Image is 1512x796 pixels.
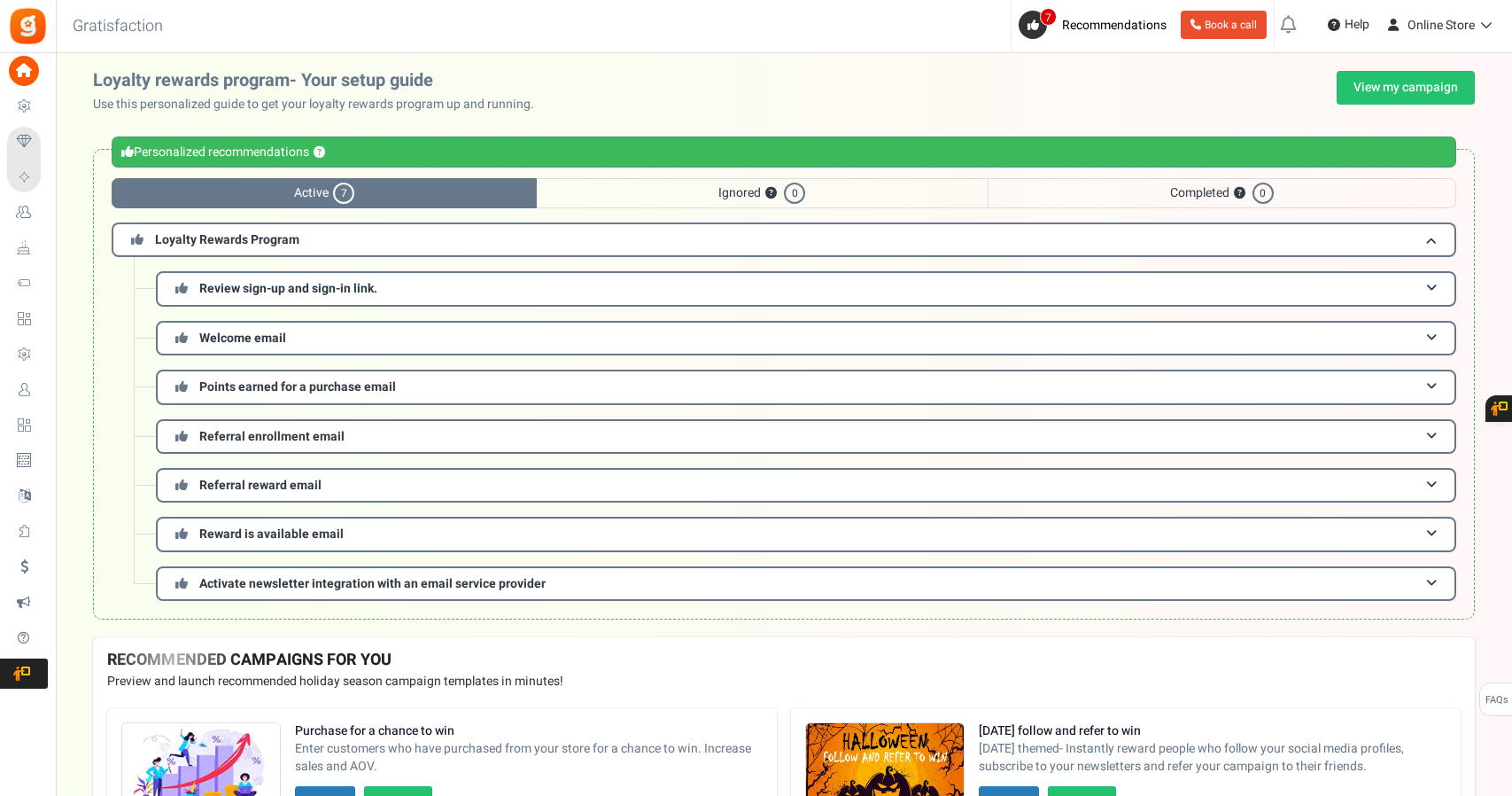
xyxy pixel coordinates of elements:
[53,9,182,44] h3: Gratisfaction
[979,740,1446,776] span: [DATE] themed- Instantly reward people who follow your social media profiles, subscribe to your n...
[979,722,1446,740] strong: [DATE] follow and refer to win
[8,6,48,46] img: Gratisfaction
[295,722,763,740] strong: Purchase for a chance to win
[199,329,286,347] span: Welcome email
[199,427,345,446] span: Referral enrollment email
[1485,683,1508,717] span: FAQs
[112,137,1456,168] div: Personalized recommendations
[988,178,1456,208] span: Completed
[314,147,325,159] button: ?
[1252,183,1274,204] span: 0
[1062,16,1167,35] span: Recommendations
[199,378,396,396] span: Points earned for a purchase email
[93,71,548,90] h2: Loyalty rewards program- Your setup guide
[1234,188,1245,199] button: ?
[537,178,987,208] span: Ignored
[295,740,763,776] span: Enter customers who have purchased from your store for a chance to win. Increase sales and AOV.
[765,188,777,199] button: ?
[112,178,537,208] span: Active
[1019,11,1174,39] a: 7 Recommendations
[199,476,322,495] span: Referral reward email
[93,96,548,113] p: Use this personalized guide to get your loyalty rewards program up and running.
[1181,11,1267,39] a: Book a call
[107,673,1461,691] p: Preview and launch recommended holiday season campaign templates in minutes!
[1337,71,1475,105] a: View my campaign
[107,652,1461,669] h4: RECOMMENDED CAMPAIGNS FOR YOU
[1407,16,1475,35] span: Online Store
[199,574,546,593] span: Activate newsletter integration with an email service provider
[333,183,354,204] span: 7
[1321,11,1376,39] a: Help
[784,183,805,204] span: 0
[199,525,344,543] span: Reward is available email
[1340,16,1369,34] span: Help
[199,279,377,298] span: Review sign-up and sign-in link.
[155,230,299,249] span: Loyalty Rewards Program
[1040,8,1057,26] span: 7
